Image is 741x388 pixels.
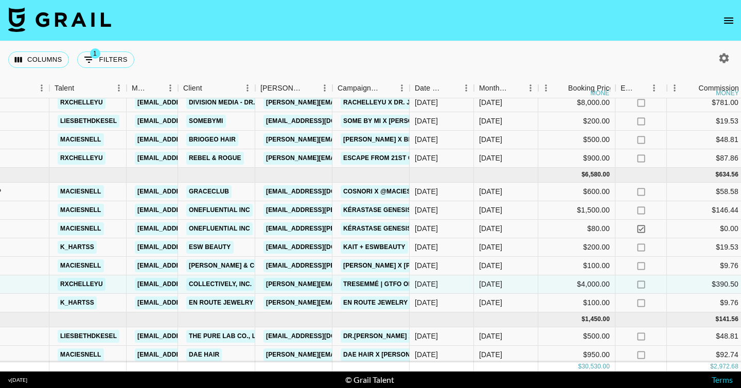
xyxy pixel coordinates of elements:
[341,152,441,165] a: Escape From 21st Century
[58,259,104,272] a: maciesnell
[135,241,250,254] a: [EMAIL_ADDRESS][DOMAIN_NAME]
[58,348,104,361] a: maciesnell
[538,327,615,346] div: $500.00
[415,279,438,289] div: 7/24/2025
[148,81,163,95] button: Sort
[538,94,615,112] div: $8,000.00
[186,115,226,128] a: somebymi
[186,278,254,291] a: Collectively, Inc.
[538,149,615,168] div: $900.00
[58,185,104,198] a: maciesnell
[538,131,615,149] div: $500.00
[263,296,484,309] a: [PERSON_NAME][EMAIL_ADDRESS][PERSON_NAME][DOMAIN_NAME]
[523,80,538,96] button: Menu
[635,81,649,95] button: Sort
[135,115,250,128] a: [EMAIL_ADDRESS][DOMAIN_NAME]
[479,331,502,341] div: Aug '25
[415,78,444,98] div: Date Created
[186,96,278,109] a: Division Media - Dr.Jart+
[8,377,27,383] div: v [DATE]
[34,80,49,96] button: Menu
[479,205,502,215] div: Jul '25
[345,375,394,385] div: © Grail Talent
[332,78,410,98] div: Campaign (Type)
[719,170,738,179] div: 634.56
[135,259,250,272] a: [EMAIL_ADDRESS][DOMAIN_NAME]
[667,80,682,96] button: Menu
[341,241,408,254] a: Kait + ESWBeauty
[186,222,253,235] a: OneFluential Inc
[163,80,178,96] button: Menu
[538,346,615,364] div: $950.00
[716,90,739,96] div: money
[317,80,332,96] button: Menu
[415,134,438,145] div: 6/16/2025
[415,205,438,215] div: 7/28/2025
[394,80,410,96] button: Menu
[90,48,100,59] span: 1
[341,259,459,272] a: [PERSON_NAME] x [PERSON_NAME]
[263,96,431,109] a: [PERSON_NAME][EMAIL_ADDRESS][DOMAIN_NAME]
[49,78,127,98] div: Talent
[132,78,148,98] div: Manager
[415,153,438,163] div: 6/19/2025
[77,51,134,68] button: Show filters
[538,220,615,238] div: $80.00
[578,362,581,371] div: $
[8,51,69,68] button: Select columns
[508,81,523,95] button: Sort
[263,204,431,217] a: [EMAIL_ADDRESS][PERSON_NAME][DOMAIN_NAME]
[186,348,222,361] a: Dae Hair
[712,375,733,384] a: Terms
[341,278,542,291] a: TRESemmé | GTFO Of Bed (Head) At-Home | [PERSON_NAME]
[186,152,244,165] a: Rebel & Rogue
[415,297,438,308] div: 7/24/2025
[585,315,610,324] div: 1,450.00
[341,330,474,343] a: Dr.[PERSON_NAME] x liesbethdkesel
[135,133,250,146] a: [EMAIL_ADDRESS][DOMAIN_NAME]
[263,185,379,198] a: [EMAIL_ADDRESS][DOMAIN_NAME]
[718,10,739,31] button: open drawer
[186,296,256,309] a: En Route Jewelry
[240,80,255,96] button: Menu
[684,81,698,95] button: Sort
[58,152,105,165] a: rxchelleyu
[479,153,502,163] div: Jun '25
[719,315,738,324] div: 141.56
[303,81,317,95] button: Sort
[710,362,714,371] div: $
[341,348,437,361] a: Dae Hair x [PERSON_NAME]
[716,315,719,324] div: $
[479,279,502,289] div: Jul '25
[444,81,458,95] button: Sort
[581,170,585,179] div: $
[479,242,502,252] div: Jul '25
[415,242,438,252] div: 7/15/2025
[135,96,250,109] a: [EMAIL_ADDRESS][DOMAIN_NAME]
[714,362,738,371] div: 2,972.68
[585,170,610,179] div: 6,580.00
[186,330,268,343] a: The Pure Lab Co., Ltd.
[554,81,568,95] button: Sort
[186,259,276,272] a: [PERSON_NAME] & Co LLC
[263,115,379,128] a: [EMAIL_ADDRESS][DOMAIN_NAME]
[479,186,502,197] div: Jul '25
[55,78,74,98] div: Talent
[202,81,217,95] button: Sort
[415,223,438,234] div: 7/28/2025
[186,133,238,146] a: Briogeo Hair
[263,133,484,146] a: [PERSON_NAME][EMAIL_ADDRESS][PERSON_NAME][DOMAIN_NAME]
[341,185,430,198] a: COSNORI x @maciesnell
[415,331,438,341] div: 8/14/2025
[646,80,662,96] button: Menu
[127,78,178,98] div: Manager
[58,222,104,235] a: maciesnell
[581,362,610,371] div: 30,530.00
[538,112,615,131] div: $200.00
[538,80,554,96] button: Menu
[341,115,444,128] a: SOME BY MI x [PERSON_NAME]
[479,260,502,271] div: Jul '25
[338,78,380,98] div: Campaign (Type)
[263,222,431,235] a: [EMAIL_ADDRESS][PERSON_NAME][DOMAIN_NAME]
[538,183,615,201] div: $600.00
